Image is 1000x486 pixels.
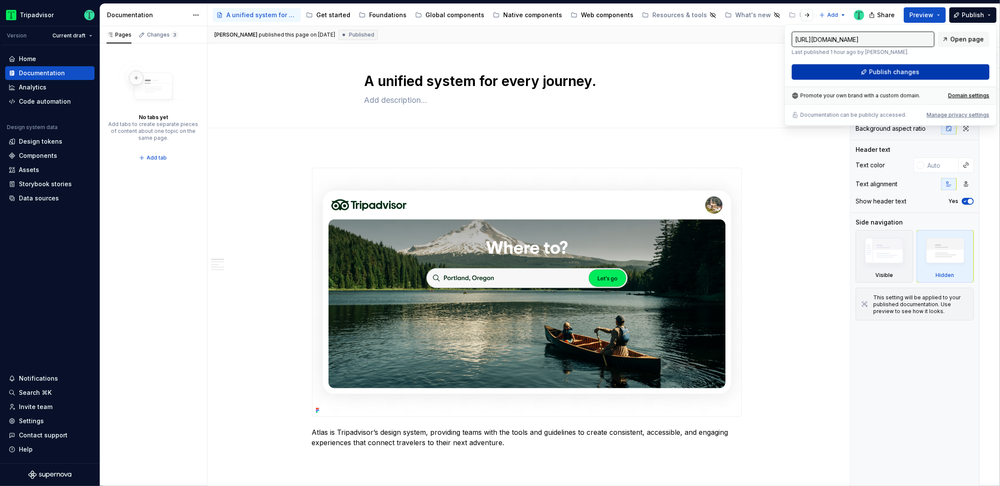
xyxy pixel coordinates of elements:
div: Get started [316,11,350,19]
div: published this page on [DATE] [259,31,335,38]
a: Native components [489,8,566,22]
div: Hidden [917,230,974,283]
a: What's new [722,8,784,22]
div: Analytics [19,83,46,92]
div: Home [19,55,36,63]
button: Add tab [136,152,171,164]
p: Last published 1 hour ago by [PERSON_NAME]. [792,49,934,55]
img: 0ed0e8b8-9446-497d-bad0-376821b19aa5.png [6,10,16,20]
input: Auto [924,157,959,173]
a: Code automation [5,95,95,108]
button: Preview [904,7,946,23]
div: Data sources [19,194,59,203]
div: Promote your own brand with a custom domain. [792,92,920,99]
div: Add tabs to create separate pieces of content about one topic on the same page. [108,121,199,141]
a: Components [5,149,95,163]
div: This setting will be applied to your published documentation. Use preview to see how it looks. [873,294,968,315]
a: Domain settings [948,92,989,99]
a: Analytics [5,80,95,94]
a: Documentation [5,66,95,80]
div: No tabs yet [139,114,168,121]
div: A unified system for every journey. [226,11,297,19]
div: Documentation [19,69,65,77]
div: Show header text [856,197,906,206]
a: Global components [412,8,488,22]
img: 3cb371dc-8988-4929-96c9-efee97007074.png [312,168,741,416]
span: 3 [171,31,178,38]
img: Thomas Dittmer [854,10,864,20]
div: Page tree [213,6,815,24]
button: TripadvisorThomas Dittmer [2,6,98,24]
div: Hidden [936,272,954,279]
div: What's new [735,11,771,19]
a: Design tokens [5,135,95,148]
p: Documentation can be publicly accessed. [800,111,906,118]
span: Open page [950,35,984,43]
button: Search ⌘K [5,386,95,400]
a: Home [5,52,95,66]
span: Add [827,12,838,18]
button: Add [817,9,849,21]
button: Current draft [49,30,96,42]
div: Web components [581,11,633,19]
div: Components [19,151,57,160]
a: Web components [567,8,637,22]
div: Assets [19,166,39,174]
span: Publish [962,11,984,19]
div: Visible [856,230,913,283]
div: Storybook stories [19,180,72,188]
div: Visible [875,272,893,279]
button: Publish changes [792,64,989,80]
div: Text color [856,161,885,169]
a: Storybook stories [5,177,95,191]
textarea: A unified system for every journey. [363,71,688,92]
div: Invite team [19,403,52,411]
div: Contact support [19,431,67,440]
div: Help [19,445,33,454]
div: Background aspect ratio [856,124,926,133]
span: Preview [909,11,933,19]
div: Native components [503,11,562,19]
div: Pages [107,31,131,38]
a: A unified system for every journey. [213,8,301,22]
span: Share [877,11,895,19]
span: Published [349,31,374,38]
span: Current draft [52,32,86,39]
a: Invite team [5,400,95,414]
button: Manage privacy settings [927,111,989,118]
a: Resources & tools [639,8,720,22]
button: Notifications [5,372,95,385]
div: Design tokens [19,137,62,146]
a: Settings [5,414,95,428]
button: Help [5,443,95,456]
div: Text alignment [856,180,897,188]
div: Settings [19,417,44,425]
div: Version [7,32,27,39]
p: Atlas is Tripadvisor’s design system, providing teams with the tools and guidelines to create con... [312,427,742,448]
div: Documentation [107,11,188,19]
div: Side navigation [856,218,903,227]
a: Open page [938,31,989,47]
a: Get started [303,8,354,22]
button: Share [865,7,900,23]
div: Header text [856,145,890,154]
a: Data sources [5,191,95,205]
svg: Supernova Logo [28,471,71,479]
img: Thomas Dittmer [84,10,95,20]
div: Design system data [7,124,58,131]
div: Global components [425,11,484,19]
div: Tripadvisor [20,11,54,19]
div: Code automation [19,97,71,106]
a: Assets [5,163,95,177]
div: Resources & tools [652,11,707,19]
button: Contact support [5,428,95,442]
button: Publish [949,7,997,23]
label: Yes [948,198,958,205]
span: [PERSON_NAME] [214,31,257,38]
div: Notifications [19,374,58,383]
span: Add tab [147,154,167,161]
div: Search ⌘K [19,388,52,397]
